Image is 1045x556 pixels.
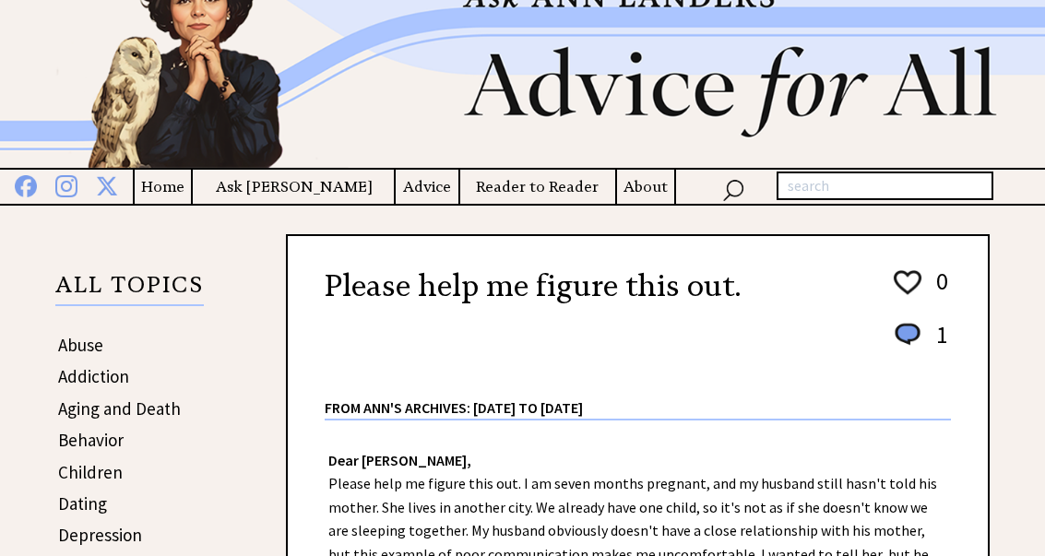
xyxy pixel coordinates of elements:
[96,172,118,197] img: x%20blue.png
[58,335,103,357] a: Abuse
[927,320,949,369] td: 1
[617,176,674,199] a: About
[55,172,77,198] img: instagram%20blue.png
[927,266,949,318] td: 0
[396,176,457,199] a: Advice
[58,366,129,388] a: Addiction
[15,172,37,198] img: facebook%20blue.png
[193,176,394,199] a: Ask [PERSON_NAME]
[325,265,741,309] h2: Please help me figure this out.
[777,172,993,202] input: search
[722,176,744,203] img: search_nav.png
[891,267,924,300] img: heart_outline%201.png
[328,452,471,470] strong: Dear [PERSON_NAME],
[891,321,924,350] img: message_round%201.png
[58,430,124,452] a: Behavior
[58,398,181,420] a: Aging and Death
[58,525,142,547] a: Depression
[325,371,951,420] div: From Ann's Archives: [DATE] to [DATE]
[58,462,123,484] a: Children
[135,176,191,199] a: Home
[55,276,204,307] p: ALL TOPICS
[460,176,615,199] a: Reader to Reader
[58,493,107,515] a: Dating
